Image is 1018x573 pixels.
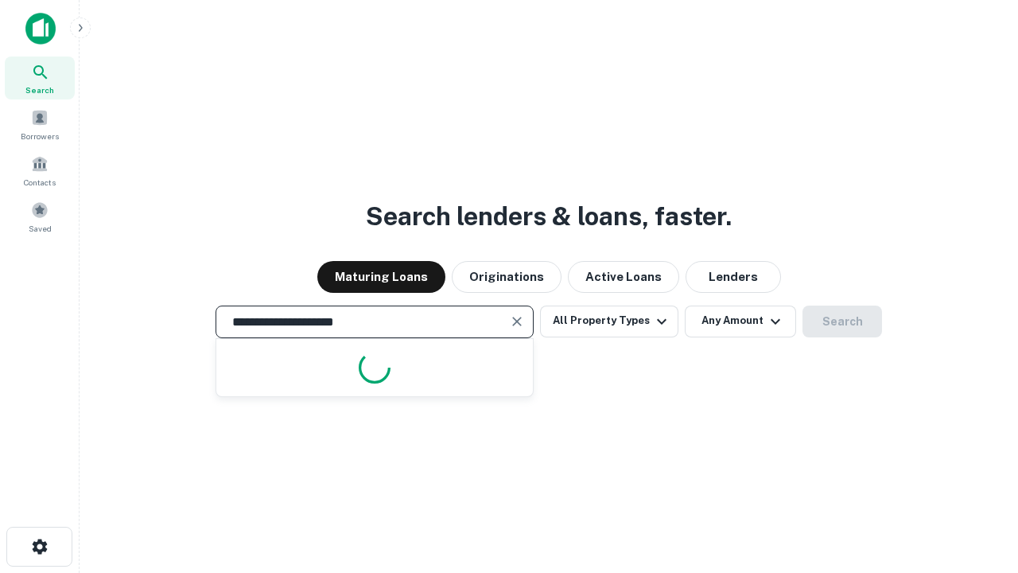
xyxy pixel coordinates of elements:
[25,84,54,96] span: Search
[568,261,679,293] button: Active Loans
[29,222,52,235] span: Saved
[21,130,59,142] span: Borrowers
[540,306,678,337] button: All Property Types
[938,446,1018,522] iframe: Chat Widget
[506,310,528,333] button: Clear
[5,57,75,99] a: Search
[5,103,75,146] a: Borrowers
[366,197,732,236] h3: Search lenders & loans, faster.
[5,195,75,238] a: Saved
[5,149,75,192] a: Contacts
[25,13,56,45] img: capitalize-icon.png
[24,176,56,189] span: Contacts
[317,261,445,293] button: Maturing Loans
[686,261,781,293] button: Lenders
[685,306,796,337] button: Any Amount
[452,261,561,293] button: Originations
